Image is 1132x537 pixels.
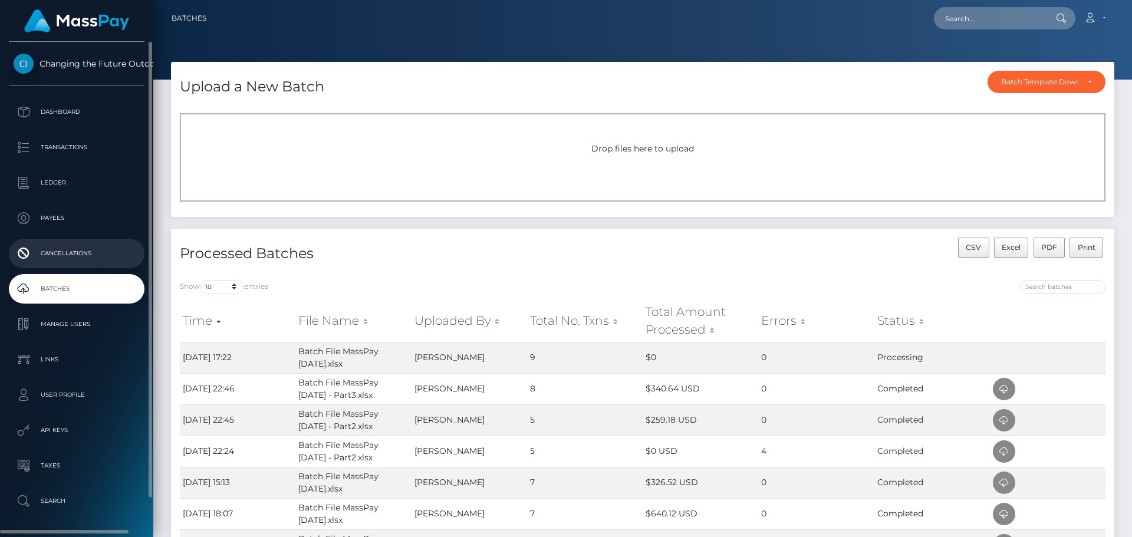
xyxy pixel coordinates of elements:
p: Cancellations [14,245,140,262]
td: 0 [758,498,874,529]
td: 5 [527,436,643,467]
td: [PERSON_NAME] [412,498,527,529]
td: [PERSON_NAME] [412,342,527,373]
a: Payees [9,203,144,233]
a: Dashboard [9,97,144,127]
p: Ledger [14,174,140,192]
a: Batches [172,6,206,31]
th: Total No. Txns: activate to sort column ascending [527,300,643,342]
td: Completed [874,373,990,404]
td: 8 [527,373,643,404]
button: Print [1070,238,1103,258]
td: Processing [874,342,990,373]
p: Dashboard [14,103,140,121]
p: Manage Users [14,315,140,333]
a: API Keys [9,416,144,445]
td: Batch File MassPay [DATE].xlsx [295,467,411,498]
td: $326.52 USD [643,467,758,498]
p: API Keys [14,421,140,439]
td: Batch File MassPay [DATE] - Part3.xlsx [295,373,411,404]
img: MassPay Logo [24,9,129,32]
td: [PERSON_NAME] [412,373,527,404]
span: Drop files here to upload [591,143,694,154]
p: Batches [14,280,140,298]
td: [DATE] 15:13 [180,467,295,498]
td: Completed [874,436,990,467]
span: PDF [1041,243,1057,252]
td: Completed [874,467,990,498]
td: Batch File MassPay [DATE] - Part2.xlsx [295,436,411,467]
td: $340.64 USD [643,373,758,404]
th: Status: activate to sort column ascending [874,300,990,342]
span: Excel [1002,243,1021,252]
a: Ledger [9,168,144,197]
td: $640.12 USD [643,498,758,529]
label: Show entries [180,280,268,294]
a: User Profile [9,380,144,410]
td: Batch File MassPay [DATE] - Part2.xlsx [295,404,411,436]
td: Batch File MassPay [DATE].xlsx [295,498,411,529]
td: [DATE] 22:46 [180,373,295,404]
span: Changing the Future Outcome Inc [9,58,144,69]
th: Uploaded By: activate to sort column ascending [412,300,527,342]
button: Batch Template Download [988,71,1105,93]
td: [PERSON_NAME] [412,467,527,498]
a: Transactions [9,133,144,162]
span: Print [1078,243,1095,252]
p: Payees [14,209,140,227]
div: Batch Template Download [1001,77,1078,87]
td: Completed [874,498,990,529]
th: Total Amount Processed: activate to sort column ascending [643,300,758,342]
span: CSV [966,243,981,252]
button: CSV [958,238,989,258]
a: Batches [9,274,144,304]
td: 7 [527,467,643,498]
p: Search [14,492,140,510]
td: 9 [527,342,643,373]
td: [PERSON_NAME] [412,436,527,467]
p: User Profile [14,386,140,404]
button: Excel [994,238,1029,258]
input: Search... [934,7,1045,29]
h4: Upload a New Batch [180,77,324,97]
td: 0 [758,404,874,436]
select: Showentries [200,280,244,294]
th: Errors: activate to sort column ascending [758,300,874,342]
p: Transactions [14,139,140,156]
h4: Processed Batches [180,243,634,264]
td: 5 [527,404,643,436]
td: $259.18 USD [643,404,758,436]
td: [PERSON_NAME] [412,404,527,436]
td: [DATE] 22:45 [180,404,295,436]
td: 0 [758,373,874,404]
td: Batch File MassPay [DATE].xlsx [295,342,411,373]
td: 0 [758,467,874,498]
td: 4 [758,436,874,467]
td: 0 [758,342,874,373]
a: Links [9,345,144,374]
button: PDF [1034,238,1065,258]
img: Changing the Future Outcome Inc [14,54,34,74]
a: Cancellations [9,239,144,268]
a: Search [9,486,144,516]
a: Manage Users [9,309,144,339]
td: $0 [643,342,758,373]
p: Taxes [14,457,140,475]
input: Search batches [1020,280,1105,294]
th: File Name: activate to sort column ascending [295,300,411,342]
p: Links [14,351,140,368]
td: 7 [527,498,643,529]
td: [DATE] 22:24 [180,436,295,467]
th: Time: activate to sort column ascending [180,300,295,342]
td: $0 USD [643,436,758,467]
td: Completed [874,404,990,436]
td: [DATE] 17:22 [180,342,295,373]
td: [DATE] 18:07 [180,498,295,529]
a: Taxes [9,451,144,480]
